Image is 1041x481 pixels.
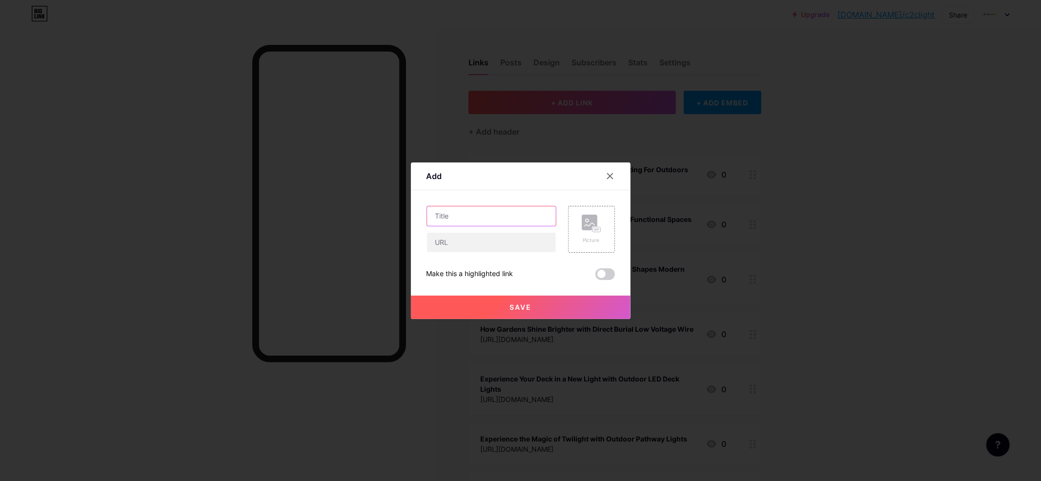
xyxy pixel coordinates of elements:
div: Add [427,170,442,182]
input: URL [427,233,556,252]
div: Picture [582,237,601,244]
span: Save [510,303,531,311]
input: Title [427,206,556,226]
div: Make this a highlighted link [427,268,513,280]
button: Save [411,296,631,319]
